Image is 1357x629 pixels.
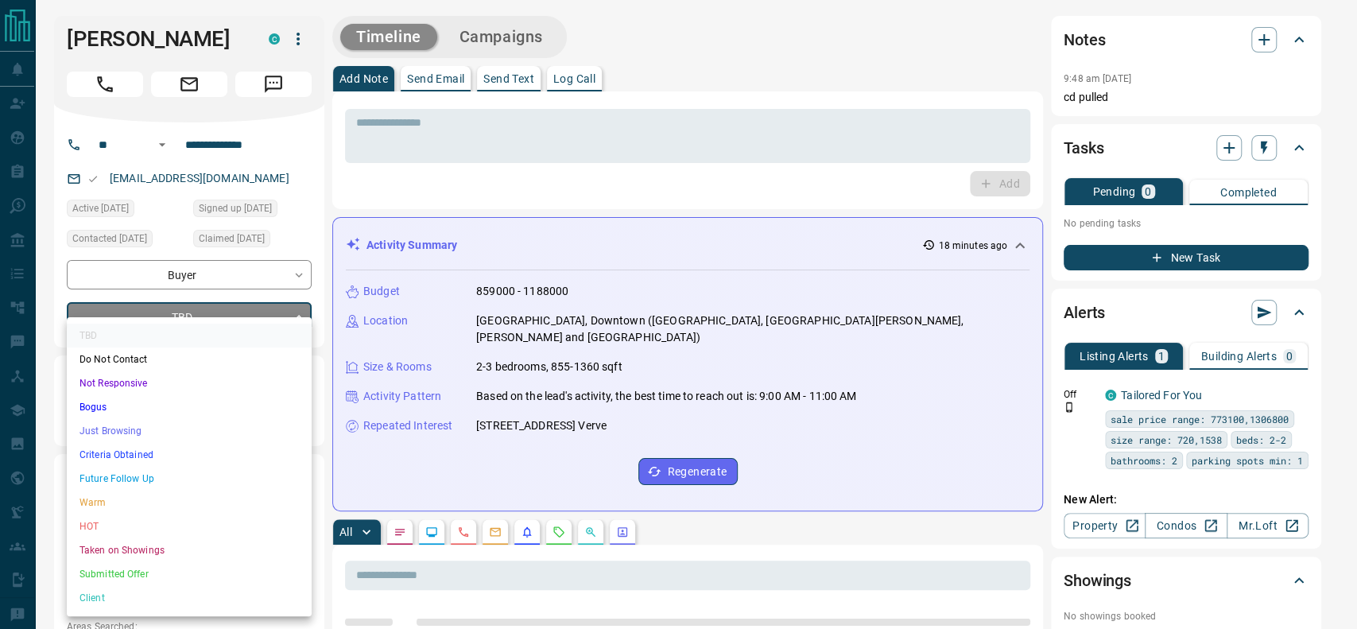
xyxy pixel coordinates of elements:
li: Just Browsing [67,419,312,443]
li: Criteria Obtained [67,443,312,467]
li: Bogus [67,395,312,419]
li: Do Not Contact [67,348,312,371]
li: Future Follow Up [67,467,312,491]
li: HOT [67,514,312,538]
li: Warm [67,491,312,514]
li: Not Responsive [67,371,312,395]
li: Client [67,586,312,610]
li: Taken on Showings [67,538,312,562]
li: Submitted Offer [67,562,312,586]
